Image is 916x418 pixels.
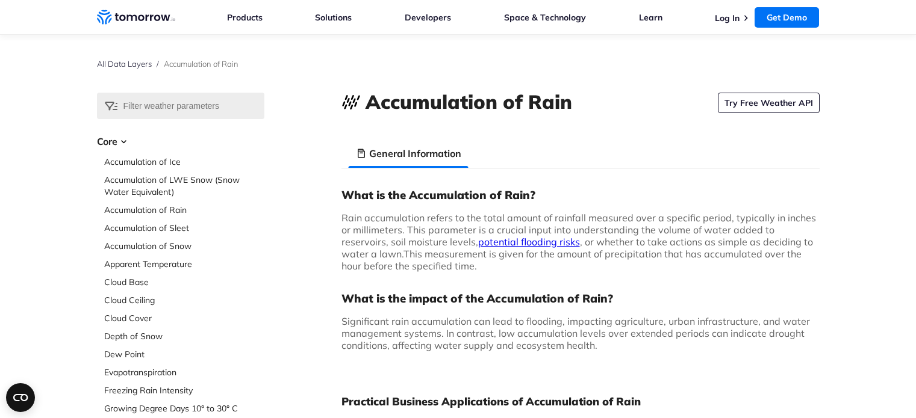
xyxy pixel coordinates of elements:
[104,276,264,288] a: Cloud Base
[341,248,802,272] span: This measurement is given for the amount of precipitation that has accumulated over the hour befo...
[341,315,810,351] span: Significant rain accumulation can lead to flooding, impacting agriculture, urban infrastructure, ...
[104,384,264,396] a: Freezing Rain Intensity
[478,236,580,248] a: potential flooding risks
[227,12,263,23] a: Products
[104,348,264,360] a: Dew Point
[349,139,469,168] li: General Information
[104,240,264,252] a: Accumulation of Snow
[104,174,264,198] a: Accumulation of LWE Snow (Snow Water Equivalent)
[504,12,586,23] a: Space & Technology
[104,204,264,216] a: Accumulation of Rain
[97,8,175,26] a: Home link
[104,312,264,324] a: Cloud Cover
[639,12,662,23] a: Learn
[341,212,816,260] span: Rain accumulation refers to the total amount of rainfall measured over a specific period, typical...
[104,156,264,168] a: Accumulation of Ice
[341,188,820,202] h3: What is the Accumulation of Rain?
[104,294,264,306] a: Cloud Ceiling
[104,258,264,270] a: Apparent Temperature
[104,366,264,378] a: Evapotranspiration
[755,7,819,28] a: Get Demo
[157,59,159,69] span: /
[6,383,35,412] button: Open CMP widget
[405,12,451,23] a: Developers
[97,134,264,149] h3: Core
[104,222,264,234] a: Accumulation of Sleet
[715,13,740,23] a: Log In
[104,330,264,342] a: Depth of Snow
[104,402,264,414] a: Growing Degree Days 10° to 30° C
[97,93,264,119] input: Filter weather parameters
[718,93,820,113] a: Try Free Weather API
[341,291,820,306] h3: What is the impact of the Accumulation of Rain?
[341,395,820,409] h2: Practical Business Applications of Accumulation of Rain
[164,59,238,69] span: Accumulation of Rain
[315,12,352,23] a: Solutions
[366,88,572,115] h1: Accumulation of Rain
[369,146,461,161] h3: General Information
[97,59,152,69] a: All Data Layers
